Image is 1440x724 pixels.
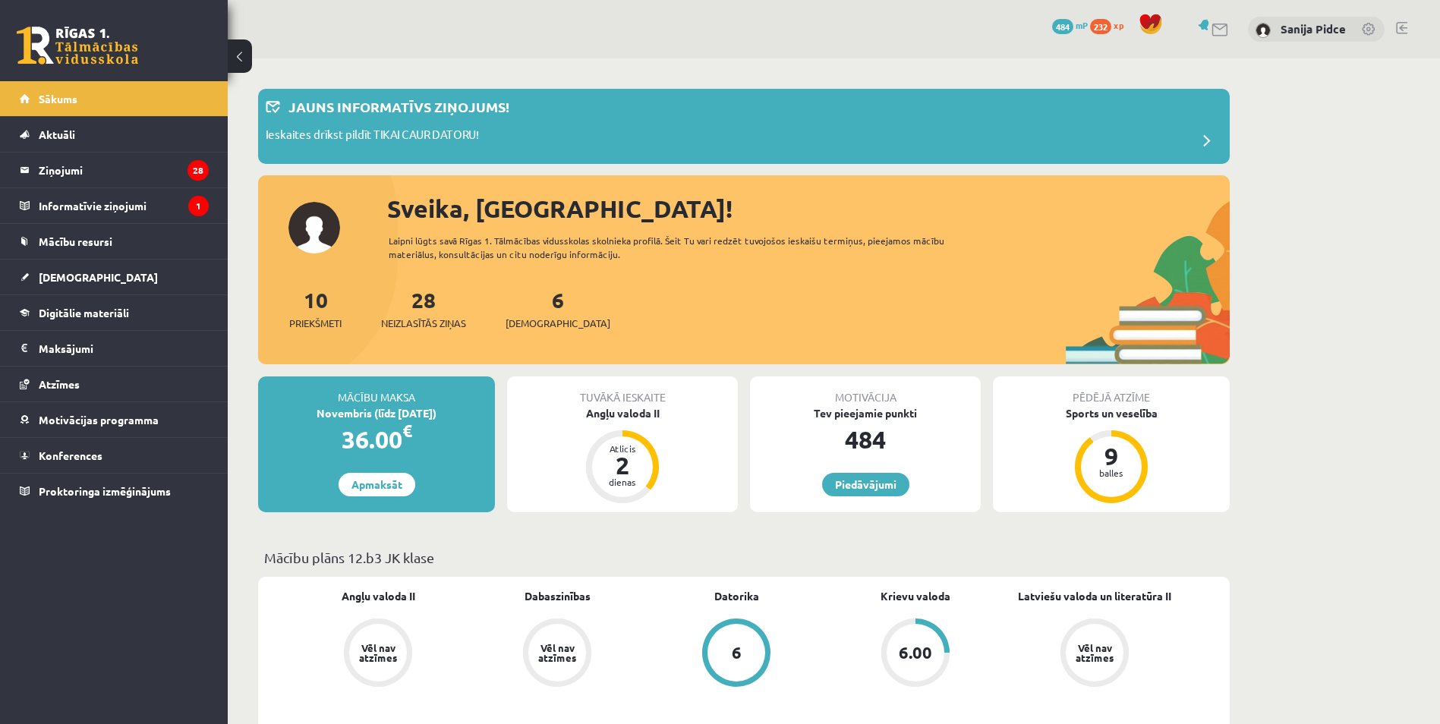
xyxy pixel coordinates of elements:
[39,153,209,187] legend: Ziņojumi
[381,286,466,331] a: 28Neizlasītās ziņas
[1114,19,1123,31] span: xp
[20,474,209,508] a: Proktoringa izmēģinājums
[20,188,209,223] a: Informatīvie ziņojumi1
[20,438,209,473] a: Konferences
[732,644,742,661] div: 6
[17,27,138,65] a: Rīgas 1. Tālmācības vidusskola
[714,588,759,604] a: Datorika
[899,644,932,661] div: 6.00
[402,420,412,442] span: €
[387,190,1230,227] div: Sveika, [GEOGRAPHIC_DATA]!
[826,619,1005,690] a: 6.00
[20,295,209,330] a: Digitālie materiāli
[750,421,981,458] div: 484
[289,316,342,331] span: Priekšmeti
[39,92,77,105] span: Sākums
[266,96,1222,156] a: Jauns informatīvs ziņojums! Ieskaites drīkst pildīt TIKAI CAUR DATORU!
[600,444,645,453] div: Atlicis
[1089,444,1134,468] div: 9
[20,81,209,116] a: Sākums
[993,405,1230,421] div: Sports un veselība
[1076,19,1088,31] span: mP
[600,453,645,477] div: 2
[20,260,209,294] a: [DEMOGRAPHIC_DATA]
[39,306,129,320] span: Digitālie materiāli
[39,377,80,391] span: Atzīmes
[1089,468,1134,477] div: balles
[266,126,479,147] p: Ieskaites drīkst pildīt TIKAI CAUR DATORU!
[39,127,75,141] span: Aktuāli
[39,270,158,284] span: [DEMOGRAPHIC_DATA]
[289,286,342,331] a: 10Priekšmeti
[39,484,171,498] span: Proktoringa izmēģinājums
[288,619,468,690] a: Vēl nav atzīmes
[39,331,209,366] legend: Maksājumi
[1018,588,1171,604] a: Latviešu valoda un literatūra II
[507,405,738,421] div: Angļu valoda II
[506,286,610,331] a: 6[DEMOGRAPHIC_DATA]
[993,376,1230,405] div: Pēdējā atzīme
[822,473,909,496] a: Piedāvājumi
[1052,19,1088,31] a: 484 mP
[20,117,209,152] a: Aktuāli
[258,421,495,458] div: 36.00
[258,376,495,405] div: Mācību maksa
[750,376,981,405] div: Motivācija
[39,413,159,427] span: Motivācijas programma
[506,316,610,331] span: [DEMOGRAPHIC_DATA]
[381,316,466,331] span: Neizlasītās ziņas
[20,367,209,401] a: Atzīmes
[20,331,209,366] a: Maksājumi
[20,224,209,259] a: Mācību resursi
[647,619,826,690] a: 6
[389,234,972,261] div: Laipni lūgts savā Rīgas 1. Tālmācības vidusskolas skolnieka profilā. Šeit Tu vari redzēt tuvojošo...
[750,405,981,421] div: Tev pieejamie punkti
[39,188,209,223] legend: Informatīvie ziņojumi
[39,449,102,462] span: Konferences
[1005,619,1184,690] a: Vēl nav atzīmes
[525,588,591,604] a: Dabaszinības
[993,405,1230,505] a: Sports un veselība 9 balles
[188,196,209,216] i: 1
[1090,19,1131,31] a: 232 xp
[881,588,950,604] a: Krievu valoda
[187,160,209,181] i: 28
[1073,643,1116,663] div: Vēl nav atzīmes
[288,96,509,117] p: Jauns informatīvs ziņojums!
[1281,21,1346,36] a: Sanija Pidce
[1052,19,1073,34] span: 484
[507,405,738,505] a: Angļu valoda II Atlicis 2 dienas
[507,376,738,405] div: Tuvākā ieskaite
[264,547,1224,568] p: Mācību plāns 12.b3 JK klase
[1090,19,1111,34] span: 232
[536,643,578,663] div: Vēl nav atzīmes
[1256,23,1271,38] img: Sanija Pidce
[20,402,209,437] a: Motivācijas programma
[600,477,645,486] div: dienas
[258,405,495,421] div: Novembris (līdz [DATE])
[20,153,209,187] a: Ziņojumi28
[357,643,399,663] div: Vēl nav atzīmes
[342,588,415,604] a: Angļu valoda II
[468,619,647,690] a: Vēl nav atzīmes
[39,235,112,248] span: Mācību resursi
[339,473,415,496] a: Apmaksāt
